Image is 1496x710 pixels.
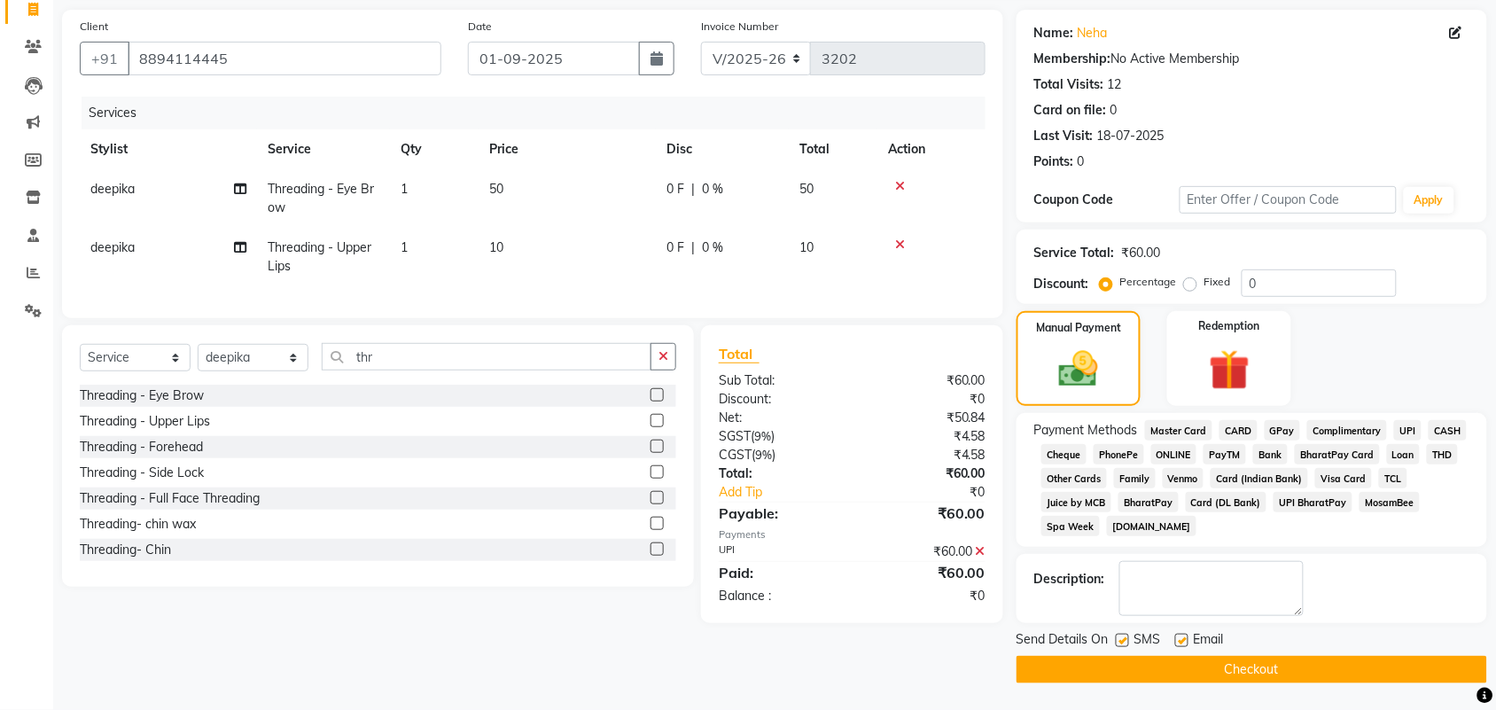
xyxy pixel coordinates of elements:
[852,371,999,390] div: ₹60.00
[322,343,651,371] input: Search or Scan
[1041,468,1107,488] span: Other Cards
[268,181,374,215] span: Threading - Eye Brow
[1034,191,1180,209] div: Coupon Code
[1078,24,1108,43] a: Neha
[705,427,853,446] div: ( )
[1196,345,1263,395] img: _gift.svg
[1041,444,1087,464] span: Cheque
[852,427,999,446] div: ₹4.58
[80,515,196,534] div: Threading- chin wax
[1204,444,1246,464] span: PayTM
[80,412,210,431] div: Threading - Upper Lips
[1307,420,1387,441] span: Complimentary
[80,438,203,456] div: Threading - Forehead
[80,541,171,559] div: Threading- Chin
[705,409,853,427] div: Net:
[1110,101,1118,120] div: 0
[705,562,853,583] div: Paid:
[82,97,999,129] div: Services
[1034,275,1089,293] div: Discount:
[705,542,853,561] div: UPI
[390,129,479,169] th: Qty
[1219,420,1258,441] span: CARD
[1360,492,1420,512] span: MosamBee
[1034,152,1074,171] div: Points:
[1108,75,1122,94] div: 12
[719,527,986,542] div: Payments
[1253,444,1288,464] span: Bank
[1404,187,1454,214] button: Apply
[1034,101,1107,120] div: Card on file:
[701,19,778,35] label: Invoice Number
[1034,244,1115,262] div: Service Total:
[702,180,723,199] span: 0 %
[1394,420,1422,441] span: UPI
[1379,468,1407,488] span: TCL
[719,428,751,444] span: SGST
[1118,492,1179,512] span: BharatPay
[1041,516,1100,536] span: Spa Week
[1186,492,1267,512] span: Card (DL Bank)
[80,129,257,169] th: Stylist
[1145,420,1212,441] span: Master Card
[90,239,135,255] span: deepika
[1274,492,1352,512] span: UPI BharatPay
[1094,444,1144,464] span: PhonePe
[666,238,684,257] span: 0 F
[1122,244,1161,262] div: ₹60.00
[1034,75,1104,94] div: Total Visits:
[1097,127,1165,145] div: 18-07-2025
[80,42,129,75] button: +91
[1387,444,1421,464] span: Loan
[799,239,814,255] span: 10
[1034,570,1105,589] div: Description:
[1315,468,1372,488] span: Visa Card
[789,129,877,169] th: Total
[80,489,260,508] div: Threading - Full Face Threading
[1017,630,1109,652] span: Send Details On
[877,483,999,502] div: ₹0
[80,464,204,482] div: Threading - Side Lock
[1265,420,1301,441] span: GPay
[401,181,408,197] span: 1
[1120,274,1177,290] label: Percentage
[852,446,999,464] div: ₹4.58
[1034,50,1111,68] div: Membership:
[702,238,723,257] span: 0 %
[1107,516,1196,536] span: [DOMAIN_NAME]
[257,129,390,169] th: Service
[1163,468,1204,488] span: Venmo
[719,345,760,363] span: Total
[489,181,503,197] span: 50
[691,180,695,199] span: |
[1034,421,1138,440] span: Payment Methods
[1114,468,1156,488] span: Family
[691,238,695,257] span: |
[705,390,853,409] div: Discount:
[268,239,371,274] span: Threading - Upper Lips
[128,42,441,75] input: Search by Name/Mobile/Email/Code
[1180,186,1397,214] input: Enter Offer / Coupon Code
[1034,24,1074,43] div: Name:
[1034,50,1469,68] div: No Active Membership
[1017,656,1487,683] button: Checkout
[80,386,204,405] div: Threading - Eye Brow
[1194,630,1224,652] span: Email
[705,587,853,605] div: Balance :
[1429,420,1467,441] span: CASH
[852,587,999,605] div: ₹0
[468,19,492,35] label: Date
[656,129,789,169] th: Disc
[852,464,999,483] div: ₹60.00
[754,429,771,443] span: 9%
[877,129,986,169] th: Action
[1151,444,1197,464] span: ONLINE
[1134,630,1161,652] span: SMS
[852,562,999,583] div: ₹60.00
[401,239,408,255] span: 1
[666,180,684,199] span: 0 F
[852,390,999,409] div: ₹0
[1211,468,1308,488] span: Card (Indian Bank)
[1199,318,1260,334] label: Redemption
[1034,127,1094,145] div: Last Visit:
